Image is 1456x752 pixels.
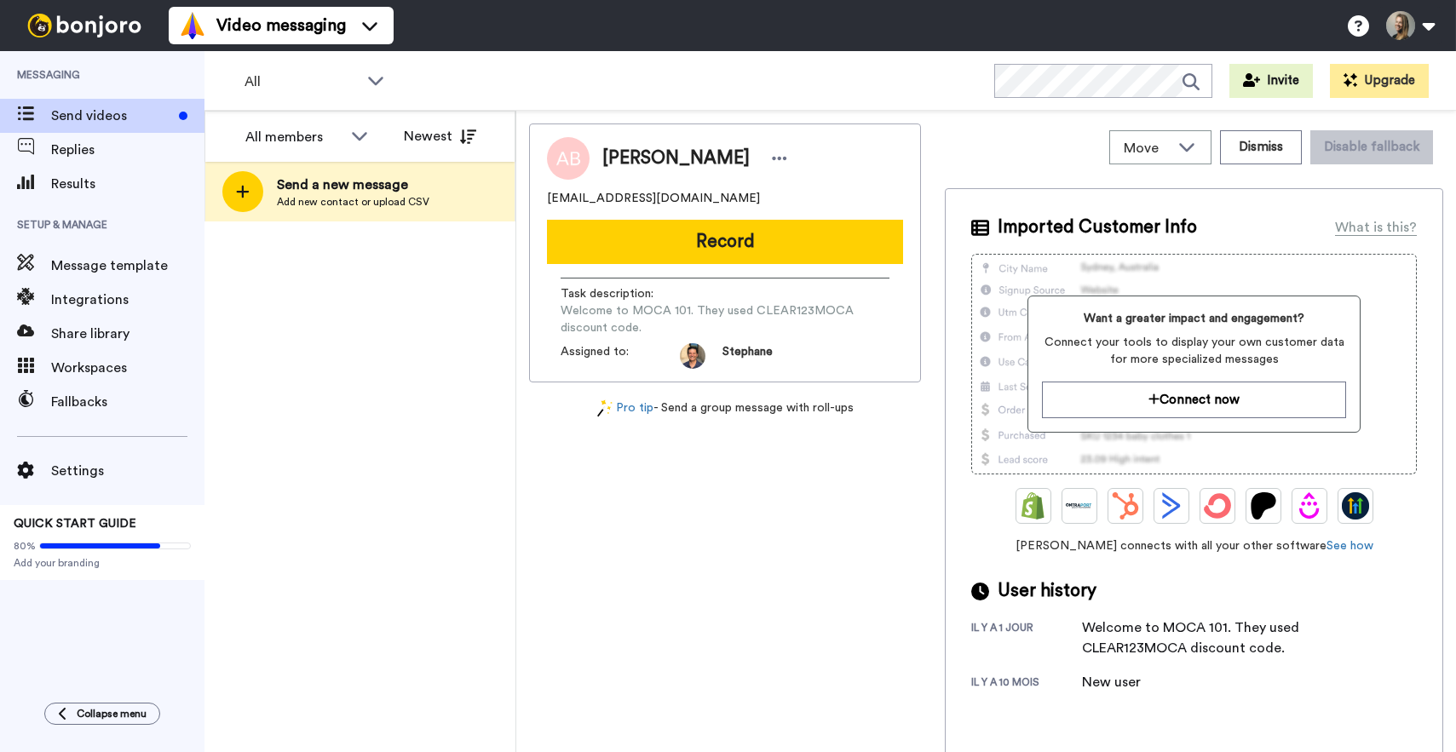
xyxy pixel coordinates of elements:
span: Want a greater impact and engagement? [1042,310,1346,327]
span: Move [1124,138,1170,158]
img: vm-color.svg [179,12,206,39]
span: Fallbacks [51,392,204,412]
span: Add new contact or upload CSV [277,195,429,209]
span: Imported Customer Info [998,215,1197,240]
span: Integrations [51,290,204,310]
span: Message template [51,255,204,276]
span: Collapse menu [77,707,147,720]
img: magic-wand.svg [597,399,613,417]
div: Welcome to MOCA 101. They used CLEAR123MOCA discount code. [1082,617,1355,658]
img: bj-logo-header-white.svg [20,14,148,37]
span: Send videos [51,106,172,126]
span: User history [998,578,1096,604]
div: il y a 1 jour [971,621,1082,658]
button: Collapse menu [44,703,160,725]
span: QUICK START GUIDE [14,518,136,530]
button: Upgrade [1330,64,1429,98]
span: Stephane [722,343,773,369]
span: Welcome to MOCA 101. They used CLEAR123MOCA discount code. [561,302,889,336]
span: [PERSON_NAME] connects with all your other software [971,537,1417,554]
span: [EMAIL_ADDRESS][DOMAIN_NAME] [547,190,760,207]
div: il y a 10 mois [971,675,1082,692]
span: Workspaces [51,358,204,378]
img: Ontraport [1066,492,1093,520]
span: Task description : [561,285,680,302]
img: ConvertKit [1204,492,1231,520]
img: Patreon [1250,492,1277,520]
img: Image of Archan Bhandari [547,137,590,180]
img: ActiveCampaign [1158,492,1185,520]
span: [PERSON_NAME] [602,146,750,171]
span: 80% [14,539,36,553]
button: Dismiss [1220,130,1302,164]
span: Results [51,174,204,194]
div: New user [1082,672,1167,692]
button: Newest [391,119,489,153]
span: Settings [51,461,204,481]
img: Drip [1296,492,1323,520]
a: See how [1327,540,1373,552]
a: Pro tip [597,399,653,417]
span: Assigned to: [561,343,680,369]
div: All members [245,127,342,147]
span: All [245,72,359,92]
div: - Send a group message with roll-ups [529,399,921,417]
button: Record [547,220,903,264]
img: Hubspot [1112,492,1139,520]
button: Invite [1229,64,1313,98]
button: Disable fallback [1310,130,1433,164]
span: Replies [51,140,204,160]
span: Share library [51,324,204,344]
img: Shopify [1020,492,1047,520]
img: da5f5293-2c7b-4288-972f-10acbc376891-1597253892.jpg [680,343,705,369]
span: Connect your tools to display your own customer data for more specialized messages [1042,334,1346,368]
div: What is this? [1335,217,1417,238]
span: Send a new message [277,175,429,195]
button: Connect now [1042,382,1346,418]
span: Video messaging [216,14,346,37]
span: Add your branding [14,556,191,570]
img: GoHighLevel [1342,492,1369,520]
